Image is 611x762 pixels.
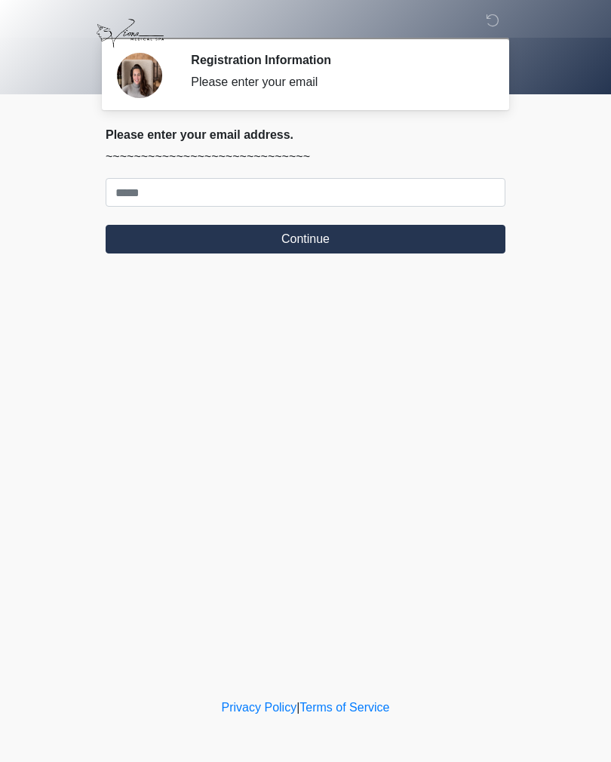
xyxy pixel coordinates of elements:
p: ~~~~~~~~~~~~~~~~~~~~~~~~~~~~~ [106,148,505,166]
a: Terms of Service [299,701,389,714]
img: Agent Avatar [117,53,162,98]
a: Privacy Policy [222,701,297,714]
a: | [296,701,299,714]
h2: Please enter your email address. [106,128,505,142]
button: Continue [106,225,505,253]
div: Please enter your email [191,73,483,91]
img: Viona Medical Spa Logo [91,11,170,56]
